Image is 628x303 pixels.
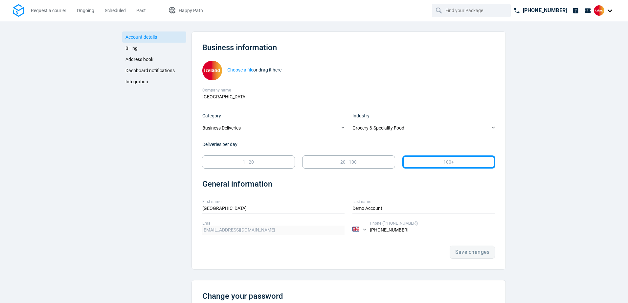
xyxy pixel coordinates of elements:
[443,159,454,166] p: 100+
[511,4,570,17] a: [PHONE_NUMBER]
[202,179,272,189] span: General information
[352,199,495,205] label: Last name
[202,113,221,118] span: Category
[352,124,495,133] div: Grocery & Speciality Food
[13,4,24,17] img: Logo
[179,8,203,13] span: Happy Path
[523,7,567,14] p: [PHONE_NUMBER]
[122,65,186,76] a: Dashboard notifications
[445,4,499,17] input: Find your Package
[202,220,345,226] label: Email
[340,159,357,166] p: 20 - 100
[202,43,277,52] span: Business information
[352,113,370,118] span: Industry
[202,141,495,148] p: Deliveries per day
[125,68,175,73] span: Dashboard notifications
[125,34,157,40] span: Account details
[122,31,186,43] a: Account details
[122,54,186,65] a: Address book
[77,8,94,13] span: Ongoing
[227,67,253,72] strong: Choose a file
[136,8,146,13] span: Past
[105,8,126,13] span: Scheduled
[202,199,345,205] label: First name
[594,5,604,16] img: Client
[125,79,148,84] span: Integration
[352,227,359,232] img: Country flag
[125,46,138,51] span: Billing
[227,67,281,72] span: or drag it here
[202,292,283,301] span: Change your password
[370,220,495,226] label: Phone ([PHONE_NUMBER])
[125,57,153,62] span: Address book
[122,43,186,54] a: Billing
[31,8,66,13] span: Request a courier
[202,87,345,93] label: Company name
[243,159,254,166] p: 1 - 20
[202,124,345,133] div: Business Deliveries
[202,61,222,80] img: User uploaded content
[122,76,186,87] a: Integration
